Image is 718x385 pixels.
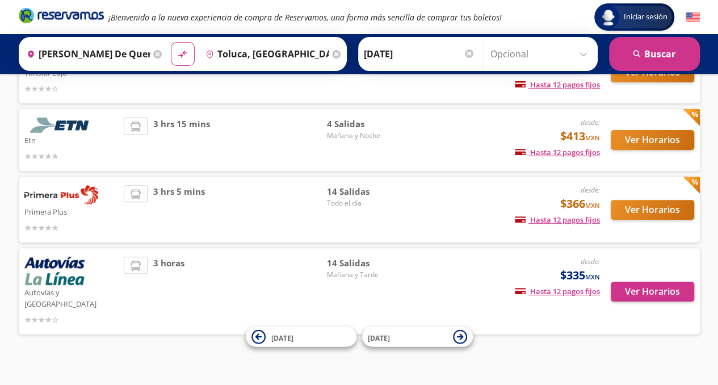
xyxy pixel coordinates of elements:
span: 3 hrs 15 mins [153,118,210,162]
a: Brand Logo [19,7,104,27]
span: $413 [560,128,600,145]
span: $366 [560,195,600,212]
img: Autovías y La Línea [24,257,85,285]
span: 14 Salidas [326,185,406,198]
button: Ver Horarios [611,130,694,150]
p: Primera Plus [24,204,119,218]
p: Etn [24,133,119,147]
p: Autovías y [GEOGRAPHIC_DATA] [24,285,119,309]
em: desde: [581,118,600,127]
input: Buscar Origen [22,40,150,68]
span: [DATE] [368,333,390,342]
span: 14 Salidas [326,257,406,270]
span: Mañana y Tarde [326,270,406,280]
span: [DATE] [271,333,293,342]
button: Ver Horarios [611,200,694,220]
input: Buscar Destino [201,40,329,68]
em: desde: [581,257,600,266]
span: Mañana y Noche [326,131,406,141]
input: Opcional [490,40,592,68]
button: [DATE] [246,327,356,347]
i: Brand Logo [19,7,104,24]
em: ¡Bienvenido a la nueva experiencia de compra de Reservamos, una forma más sencilla de comprar tus... [108,12,502,23]
button: English [686,10,700,24]
span: Hasta 12 pagos fijos [515,286,600,296]
span: Hasta 12 pagos fijos [515,147,600,157]
button: Ver Horarios [611,282,694,302]
span: Iniciar sesión [619,11,672,23]
span: 4 Salidas [326,118,406,131]
img: Etn [24,118,98,133]
span: $335 [560,267,600,284]
em: desde: [581,185,600,195]
span: 3 horas [153,257,184,326]
button: [DATE] [362,327,473,347]
button: Buscar [609,37,700,71]
img: Primera Plus [24,185,98,204]
span: 3 hrs 5 mins [153,185,205,234]
small: MXN [585,201,600,210]
span: Hasta 12 pagos fijos [515,79,600,90]
small: MXN [585,133,600,142]
input: Elegir Fecha [364,40,475,68]
span: Todo el día [326,198,406,208]
span: Hasta 12 pagos fijos [515,215,600,225]
small: MXN [585,273,600,281]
